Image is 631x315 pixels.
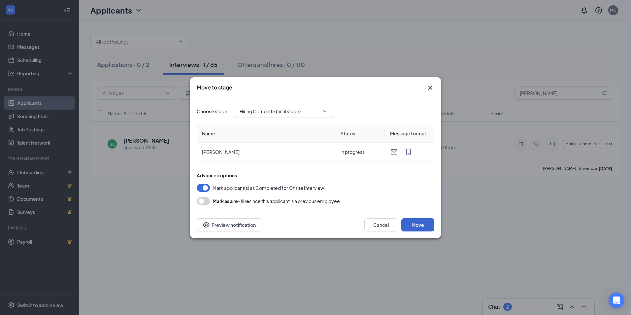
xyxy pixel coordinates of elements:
button: Preview notificationEye [197,218,261,231]
td: in progress [335,143,385,161]
button: Move [401,218,434,231]
svg: Email [390,148,398,156]
th: Message format [385,124,434,143]
h3: Move to stage [197,84,232,91]
th: Status [335,124,385,143]
div: since this applicant is a previous employee. [213,197,341,205]
button: Close [426,84,434,92]
th: Name [197,124,335,143]
b: Mark as a re-hire [213,198,249,204]
svg: ChevronDown [322,109,327,114]
span: Mark applicant(s) as Completed for Onsite Interview [213,184,324,192]
svg: Eye [202,221,210,229]
span: Choose stage : [197,108,229,115]
svg: MobileSms [405,148,413,156]
div: Advanced options [197,172,434,179]
svg: Cross [426,84,434,92]
button: Cancel [364,218,397,231]
div: Open Intercom Messenger [609,293,624,308]
span: [PERSON_NAME] [202,149,240,155]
